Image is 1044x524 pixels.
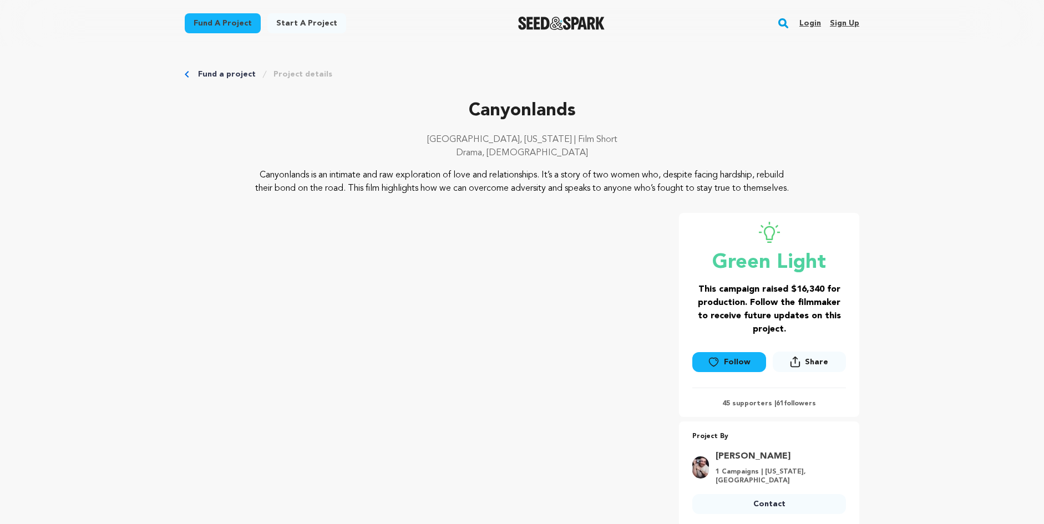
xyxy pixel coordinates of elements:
[692,352,766,372] a: Follow
[185,13,261,33] a: Fund a project
[692,283,846,336] h3: This campaign raised $16,340 for production. Follow the filmmaker to receive future updates on th...
[185,69,859,80] div: Breadcrumb
[805,357,828,368] span: Share
[198,69,256,80] a: Fund a project
[692,494,846,514] a: Contact
[692,252,846,274] p: Green Light
[776,400,784,407] span: 61
[185,98,859,124] p: Canyonlands
[518,17,605,30] img: Seed&Spark Logo Dark Mode
[252,169,792,195] p: Canyonlands is an intimate and raw exploration of love and relationships. It’s a story of two wom...
[716,467,839,485] p: 1 Campaigns | [US_STATE], [GEOGRAPHIC_DATA]
[273,69,332,80] a: Project details
[830,14,859,32] a: Sign up
[185,133,859,146] p: [GEOGRAPHIC_DATA], [US_STATE] | Film Short
[692,430,846,443] p: Project By
[799,14,821,32] a: Login
[518,17,605,30] a: Seed&Spark Homepage
[267,13,346,33] a: Start a project
[716,450,839,463] a: Goto Eb Ghaeini profile
[692,399,846,408] p: 45 supporters | followers
[185,146,859,160] p: Drama, [DEMOGRAPHIC_DATA]
[773,352,846,372] button: Share
[692,456,709,479] img: 308273f19d2b1107.jpg
[773,352,846,377] span: Share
